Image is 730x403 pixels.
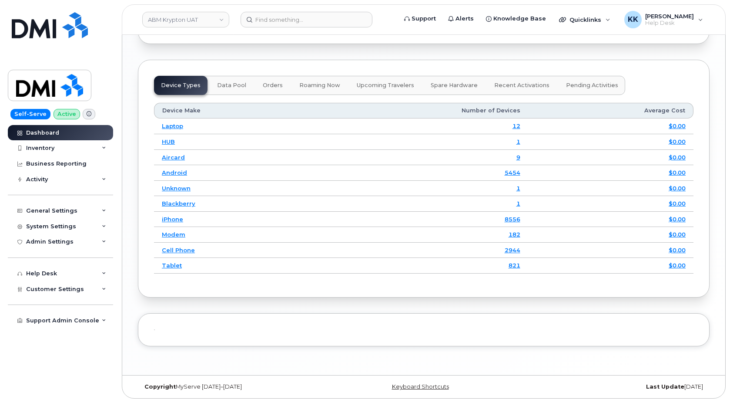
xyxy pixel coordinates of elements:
[162,231,185,238] a: Modem
[263,82,283,89] span: Orders
[646,383,684,390] strong: Last Update
[162,200,195,207] a: Blackberry
[505,216,520,223] a: 8556
[645,13,694,20] span: [PERSON_NAME]
[669,122,686,129] a: $0.00
[669,169,686,176] a: $0.00
[669,200,686,207] a: $0.00
[509,231,520,238] a: 182
[509,262,520,269] a: 821
[154,103,312,119] th: Device Make
[669,262,686,269] a: $0.00
[493,14,546,23] span: Knowledge Base
[398,10,442,27] a: Support
[553,11,616,28] div: Quicklinks
[162,262,182,269] a: Tablet
[299,82,340,89] span: Roaming Now
[412,14,436,23] span: Support
[142,12,229,27] a: ABM Krypton UAT
[431,82,478,89] span: Spare Hardware
[618,11,709,28] div: Kristin Kammer-Grossman
[512,122,520,129] a: 12
[480,10,552,27] a: Knowledge Base
[162,216,183,223] a: iPhone
[516,185,520,192] a: 1
[162,154,185,161] a: Aircard
[505,169,520,176] a: 5454
[505,247,520,254] a: 2944
[528,103,693,119] th: Average Cost
[569,16,601,23] span: Quicklinks
[162,122,183,129] a: Laptop
[669,154,686,161] a: $0.00
[669,231,686,238] a: $0.00
[217,82,246,89] span: Data Pool
[357,82,414,89] span: Upcoming Travelers
[645,20,694,27] span: Help Desk
[669,247,686,254] a: $0.00
[162,185,191,192] a: Unknown
[312,103,528,119] th: Number of Devices
[566,82,618,89] span: Pending Activities
[162,247,195,254] a: Cell Phone
[669,185,686,192] a: $0.00
[138,383,328,390] div: MyServe [DATE]–[DATE]
[455,14,474,23] span: Alerts
[669,216,686,223] a: $0.00
[516,154,520,161] a: 9
[628,14,638,25] span: KK
[144,383,176,390] strong: Copyright
[162,138,175,145] a: HUB
[516,200,520,207] a: 1
[442,10,480,27] a: Alerts
[162,169,187,176] a: Android
[519,383,710,390] div: [DATE]
[516,138,520,145] a: 1
[669,138,686,145] a: $0.00
[392,383,449,390] a: Keyboard Shortcuts
[241,12,372,27] input: Find something...
[494,82,549,89] span: Recent Activations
